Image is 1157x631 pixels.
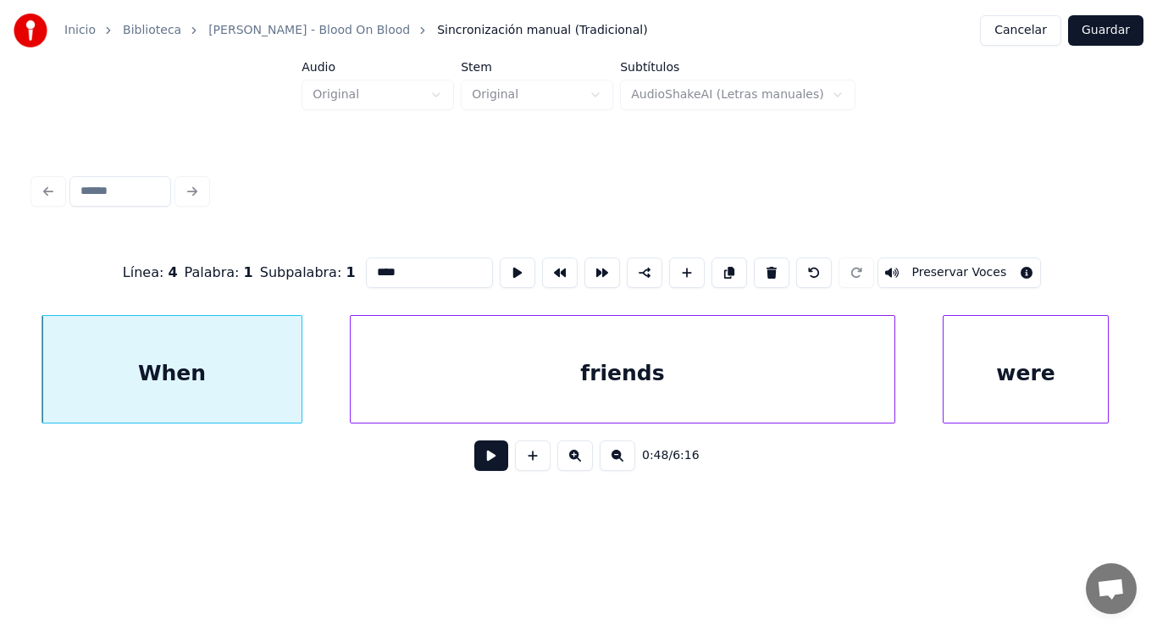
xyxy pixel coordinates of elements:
[877,257,1042,288] button: Toggle
[185,263,253,283] div: Palabra :
[346,264,355,280] span: 1
[168,264,177,280] span: 4
[123,263,178,283] div: Línea :
[64,22,96,39] a: Inicio
[437,22,647,39] span: Sincronización manual (Tradicional)
[244,264,253,280] span: 1
[64,22,648,39] nav: breadcrumb
[302,61,454,73] label: Audio
[260,263,356,283] div: Subpalabra :
[1068,15,1143,46] button: Guardar
[461,61,613,73] label: Stem
[642,447,668,464] span: 0:48
[642,447,683,464] div: /
[208,22,410,39] a: [PERSON_NAME] - Blood On Blood
[123,22,181,39] a: Biblioteca
[1086,563,1137,614] div: Chat abierto
[980,15,1061,46] button: Cancelar
[673,447,699,464] span: 6:16
[620,61,855,73] label: Subtítulos
[14,14,47,47] img: youka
